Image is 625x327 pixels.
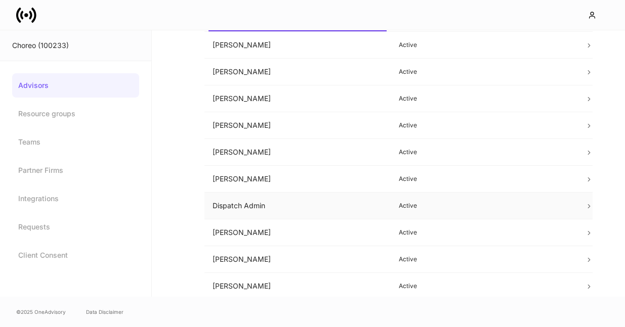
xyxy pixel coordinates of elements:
a: Client Consent [12,243,139,267]
a: Partner Firms [12,158,139,182]
td: [PERSON_NAME] [204,139,391,166]
td: [PERSON_NAME] [204,112,391,139]
a: Requests [12,215,139,239]
p: Active [399,202,569,210]
a: Data Disclaimer [86,308,123,316]
span: © 2025 OneAdvisory [16,308,66,316]
td: [PERSON_NAME] [204,85,391,112]
p: Active [399,95,569,103]
td: [PERSON_NAME] [204,166,391,193]
a: Integrations [12,186,139,211]
p: Active [399,282,569,290]
td: Dispatch Admin [204,193,391,219]
p: Active [399,175,569,183]
p: Active [399,41,569,49]
p: Active [399,68,569,76]
td: [PERSON_NAME] [204,246,391,273]
p: Active [399,228,569,237]
td: [PERSON_NAME] [204,32,391,59]
td: [PERSON_NAME] [204,219,391,246]
p: Active [399,121,569,129]
td: [PERSON_NAME] [204,59,391,85]
div: Choreo (100233) [12,40,139,51]
td: [PERSON_NAME] [204,273,391,300]
a: Teams [12,130,139,154]
a: Advisors [12,73,139,98]
a: Resource groups [12,102,139,126]
p: Active [399,148,569,156]
p: Active [399,255,569,263]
